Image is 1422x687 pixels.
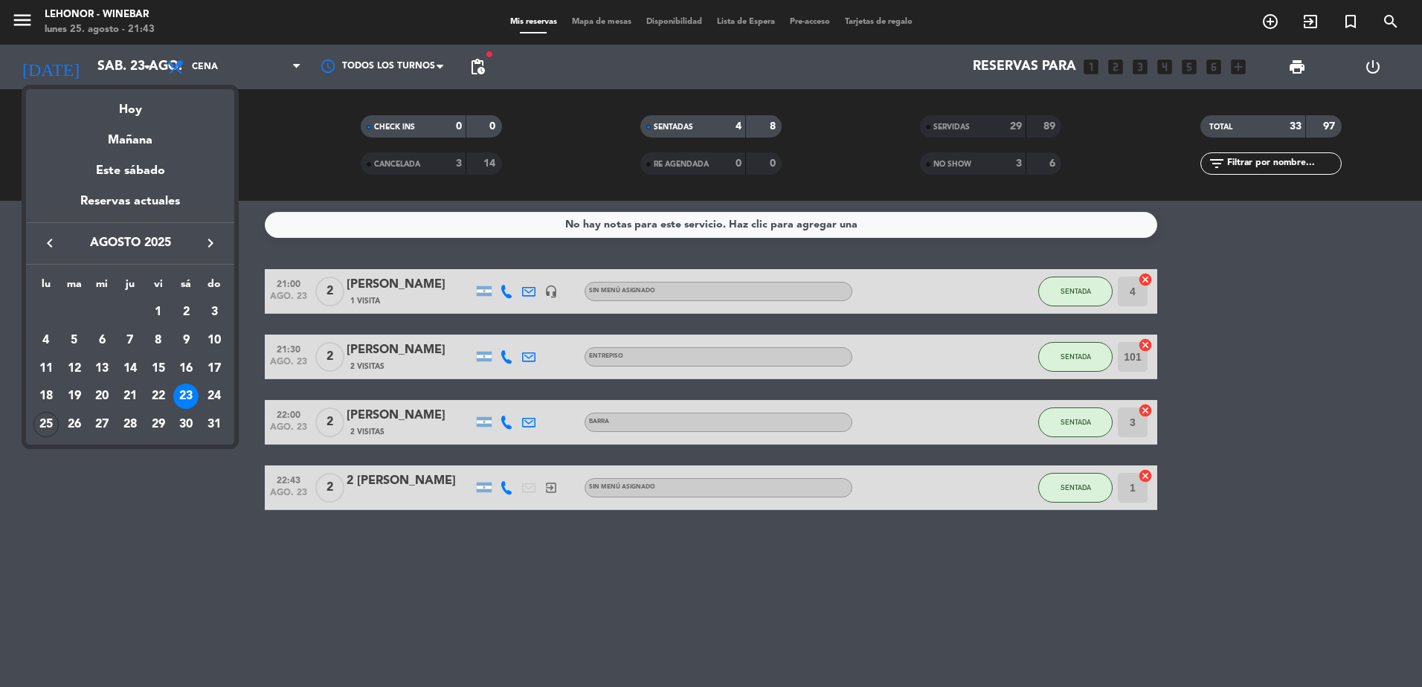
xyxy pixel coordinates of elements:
[200,382,228,410] td: 24 de agosto de 2025
[202,234,219,252] i: keyboard_arrow_right
[88,355,116,383] td: 13 de agosto de 2025
[202,328,227,353] div: 10
[202,300,227,325] div: 3
[200,326,228,355] td: 10 de agosto de 2025
[32,276,60,299] th: lunes
[116,326,144,355] td: 7 de agosto de 2025
[200,298,228,326] td: 3 de agosto de 2025
[62,328,87,353] div: 5
[33,412,59,437] div: 25
[88,382,116,410] td: 20 de agosto de 2025
[88,276,116,299] th: miércoles
[60,276,89,299] th: martes
[26,120,234,150] div: Mañana
[144,410,173,439] td: 29 de agosto de 2025
[200,355,228,383] td: 17 de agosto de 2025
[116,276,144,299] th: jueves
[146,384,171,409] div: 22
[146,328,171,353] div: 8
[144,298,173,326] td: 1 de agosto de 2025
[173,412,199,437] div: 30
[173,276,201,299] th: sábado
[32,382,60,410] td: 18 de agosto de 2025
[62,384,87,409] div: 19
[200,276,228,299] th: domingo
[88,326,116,355] td: 6 de agosto de 2025
[89,384,115,409] div: 20
[118,412,143,437] div: 28
[173,384,199,409] div: 23
[26,192,234,222] div: Reservas actuales
[33,356,59,381] div: 11
[144,326,173,355] td: 8 de agosto de 2025
[173,300,199,325] div: 2
[89,356,115,381] div: 13
[200,410,228,439] td: 31 de agosto de 2025
[26,150,234,192] div: Este sábado
[118,356,143,381] div: 14
[62,356,87,381] div: 12
[118,384,143,409] div: 21
[60,355,89,383] td: 12 de agosto de 2025
[173,328,199,353] div: 9
[197,233,224,253] button: keyboard_arrow_right
[144,355,173,383] td: 15 de agosto de 2025
[202,412,227,437] div: 31
[63,233,197,253] span: agosto 2025
[173,410,201,439] td: 30 de agosto de 2025
[173,356,199,381] div: 16
[89,412,115,437] div: 27
[116,382,144,410] td: 21 de agosto de 2025
[173,355,201,383] td: 16 de agosto de 2025
[41,234,59,252] i: keyboard_arrow_left
[32,410,60,439] td: 25 de agosto de 2025
[146,300,171,325] div: 1
[202,384,227,409] div: 24
[32,326,60,355] td: 4 de agosto de 2025
[33,328,59,353] div: 4
[116,355,144,383] td: 14 de agosto de 2025
[26,89,234,120] div: Hoy
[88,410,116,439] td: 27 de agosto de 2025
[60,326,89,355] td: 5 de agosto de 2025
[32,355,60,383] td: 11 de agosto de 2025
[32,298,144,326] td: AGO.
[62,412,87,437] div: 26
[89,328,115,353] div: 6
[202,356,227,381] div: 17
[36,233,63,253] button: keyboard_arrow_left
[146,356,171,381] div: 15
[146,412,171,437] div: 29
[33,384,59,409] div: 18
[60,382,89,410] td: 19 de agosto de 2025
[173,326,201,355] td: 9 de agosto de 2025
[118,328,143,353] div: 7
[173,298,201,326] td: 2 de agosto de 2025
[144,382,173,410] td: 22 de agosto de 2025
[173,382,201,410] td: 23 de agosto de 2025
[144,276,173,299] th: viernes
[60,410,89,439] td: 26 de agosto de 2025
[116,410,144,439] td: 28 de agosto de 2025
